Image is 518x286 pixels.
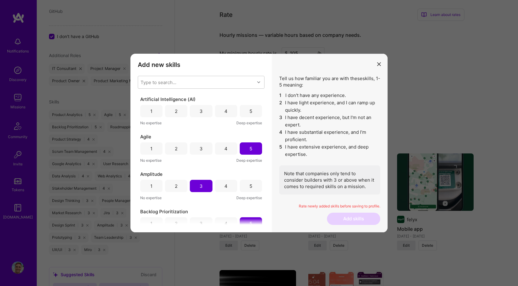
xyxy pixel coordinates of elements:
div: 1 [150,220,152,227]
div: 4 [224,183,227,189]
span: No expertise [140,195,162,201]
span: Deep expertise [236,157,262,164]
p: Rate newly added skills before saving to profile. [279,204,380,209]
div: 3 [200,220,203,227]
span: Agile [140,133,151,140]
div: 2 [175,183,178,189]
div: 5 [250,220,252,227]
span: Artificial Intelligence (AI) [140,96,196,102]
span: No expertise [140,157,162,164]
span: Amplitude [140,171,163,177]
h3: Add new skills [138,61,265,68]
span: Deep expertise [236,120,262,126]
div: 1 [150,145,152,152]
div: modal [130,54,388,232]
li: I have decent experience, but I'm not an expert. [279,114,380,129]
span: 4 [279,129,283,143]
div: 5 [250,108,252,114]
div: 3 [200,183,203,189]
span: 2 [279,99,283,114]
div: Note that companies only tend to consider builders with 3 or above when it comes to required skil... [279,165,380,195]
span: 5 [279,143,283,158]
div: 3 [200,108,203,114]
div: 5 [250,183,252,189]
li: I have extensive experience, and deep expertise. [279,143,380,158]
div: 1 [150,108,152,114]
li: I have substantial experience, and I’m proficient. [279,129,380,143]
button: Add skills [327,213,380,225]
div: 2 [175,220,178,227]
div: Type to search... [141,79,176,86]
li: I have light experience, and I can ramp up quickly. [279,99,380,114]
div: 4 [224,220,227,227]
div: 4 [224,145,227,152]
div: 5 [250,145,252,152]
span: 1 [279,92,283,99]
span: 3 [279,114,283,129]
span: No expertise [140,120,162,126]
i: icon Close [377,62,381,66]
div: 2 [175,108,178,114]
span: Deep expertise [236,195,262,201]
div: 1 [150,183,152,189]
div: Tell us how familiar you are with these skills , 1-5 meaning: [279,75,380,195]
div: 3 [200,145,203,152]
div: 4 [224,108,227,114]
span: Backlog Prioritization [140,208,188,215]
li: I don't have any experience. [279,92,380,99]
i: icon Chevron [257,81,260,84]
div: 2 [175,145,178,152]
